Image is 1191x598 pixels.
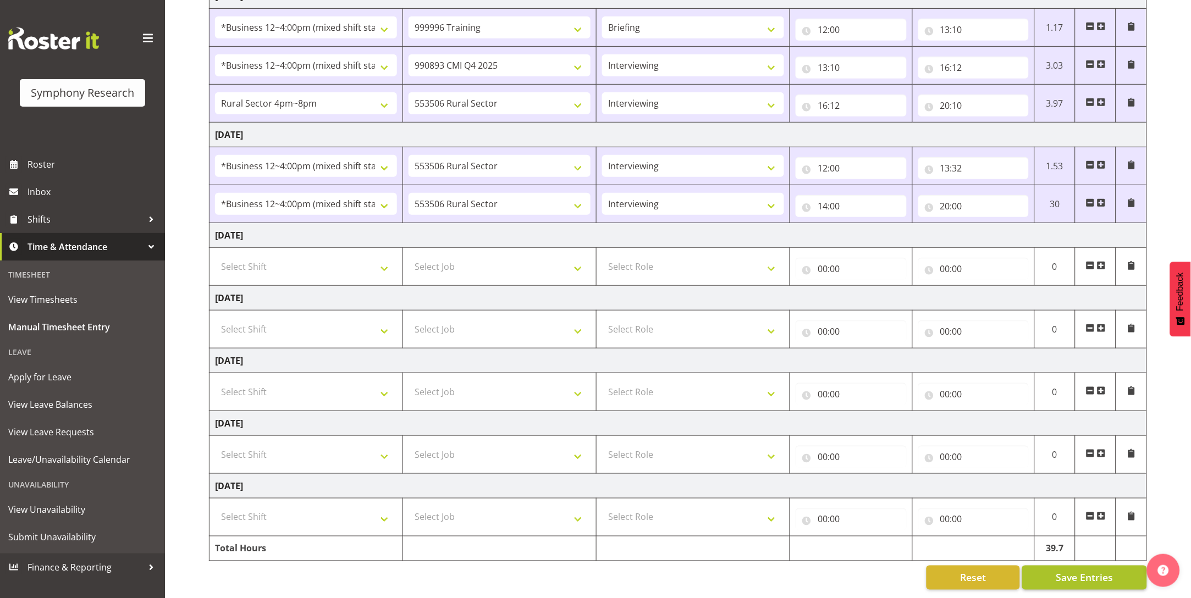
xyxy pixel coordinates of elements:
[796,508,906,530] input: Click to select...
[1035,311,1076,348] td: 0
[960,571,986,585] span: Reset
[209,411,1147,436] td: [DATE]
[796,57,906,79] input: Click to select...
[918,508,1029,530] input: Click to select...
[3,391,162,418] a: View Leave Balances
[3,313,162,341] a: Manual Timesheet Entry
[8,319,157,335] span: Manual Timesheet Entry
[3,496,162,523] a: View Unavailability
[1035,499,1076,536] td: 0
[1035,248,1076,286] td: 0
[1035,536,1076,561] td: 39.7
[31,85,134,101] div: Symphony Research
[209,474,1147,499] td: [DATE]
[8,451,157,468] span: Leave/Unavailability Calendar
[209,223,1147,248] td: [DATE]
[27,156,159,173] span: Roster
[796,446,906,468] input: Click to select...
[1035,373,1076,411] td: 0
[1035,9,1076,47] td: 1.17
[796,95,906,117] input: Click to select...
[27,239,143,255] span: Time & Attendance
[209,348,1147,373] td: [DATE]
[918,157,1029,179] input: Click to select...
[1056,571,1113,585] span: Save Entries
[796,195,906,217] input: Click to select...
[27,184,159,200] span: Inbox
[1035,147,1076,185] td: 1.53
[1158,565,1169,576] img: help-xxl-2.png
[796,258,906,280] input: Click to select...
[8,396,157,413] span: View Leave Balances
[3,446,162,473] a: Leave/Unavailability Calendar
[209,286,1147,311] td: [DATE]
[8,369,157,385] span: Apply for Leave
[1176,273,1186,311] span: Feedback
[209,536,403,561] td: Total Hours
[27,211,143,228] span: Shifts
[1035,85,1076,123] td: 3.97
[1022,566,1147,590] button: Save Entries
[3,418,162,446] a: View Leave Requests
[918,195,1029,217] input: Click to select...
[27,559,143,575] span: Finance & Reporting
[796,157,906,179] input: Click to select...
[918,258,1029,280] input: Click to select...
[3,363,162,391] a: Apply for Leave
[1035,47,1076,85] td: 3.03
[3,286,162,313] a: View Timesheets
[8,27,99,49] img: Rosterit website logo
[918,19,1029,41] input: Click to select...
[3,473,162,496] div: Unavailability
[3,341,162,363] div: Leave
[8,291,157,308] span: View Timesheets
[209,123,1147,147] td: [DATE]
[918,95,1029,117] input: Click to select...
[1035,185,1076,223] td: 30
[796,320,906,342] input: Click to select...
[8,424,157,440] span: View Leave Requests
[8,501,157,518] span: View Unavailability
[1035,436,1076,474] td: 0
[918,320,1029,342] input: Click to select...
[918,446,1029,468] input: Click to select...
[918,383,1029,405] input: Click to select...
[918,57,1029,79] input: Click to select...
[3,523,162,551] a: Submit Unavailability
[3,263,162,286] div: Timesheet
[927,566,1020,590] button: Reset
[796,19,906,41] input: Click to select...
[796,383,906,405] input: Click to select...
[1170,262,1191,336] button: Feedback - Show survey
[8,529,157,545] span: Submit Unavailability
